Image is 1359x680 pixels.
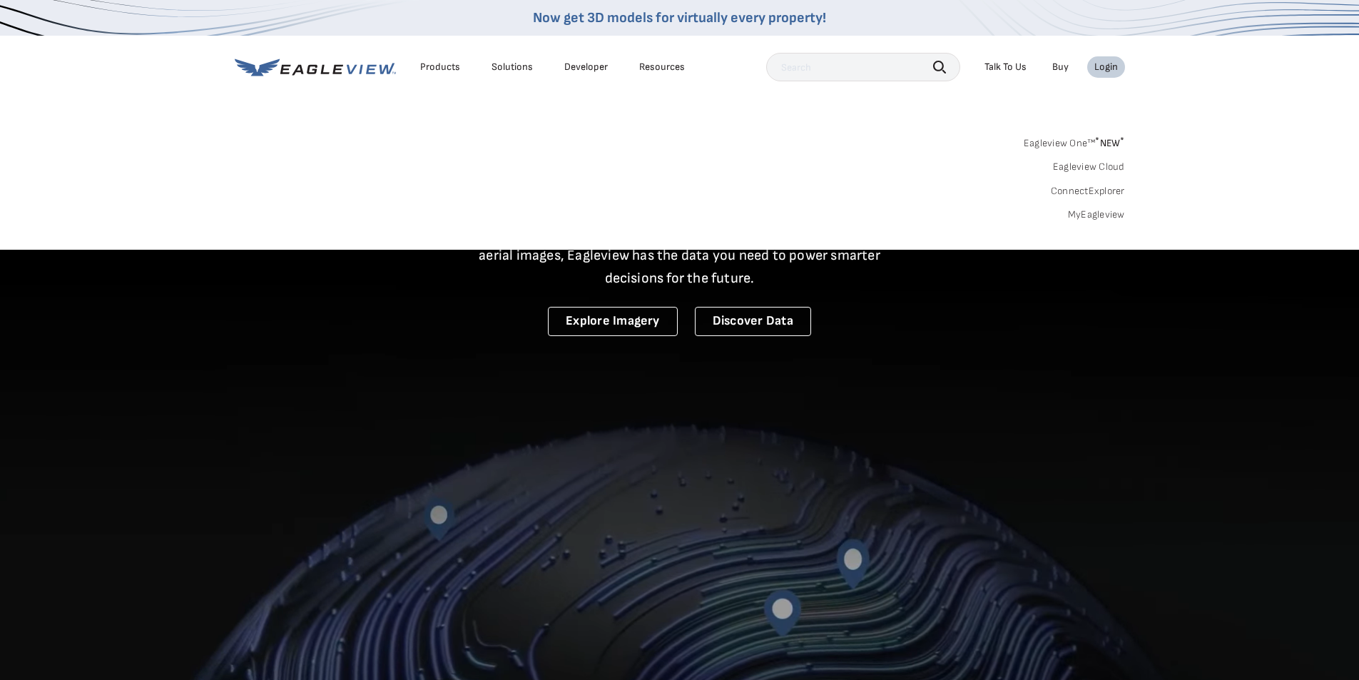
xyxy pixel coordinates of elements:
a: Eagleview One™*NEW* [1024,133,1125,149]
a: Explore Imagery [548,307,678,336]
div: Resources [639,61,685,73]
div: Talk To Us [984,61,1027,73]
span: NEW [1095,137,1124,149]
a: ConnectExplorer [1051,185,1125,198]
div: Login [1094,61,1118,73]
div: Solutions [492,61,533,73]
div: Products [420,61,460,73]
a: Now get 3D models for virtually every property! [533,9,826,26]
p: A new era starts here. Built on more than 3.5 billion high-resolution aerial images, Eagleview ha... [462,221,898,290]
a: MyEagleview [1068,208,1125,221]
a: Eagleview Cloud [1053,161,1125,173]
input: Search [766,53,960,81]
a: Developer [564,61,608,73]
a: Buy [1052,61,1069,73]
a: Discover Data [695,307,811,336]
